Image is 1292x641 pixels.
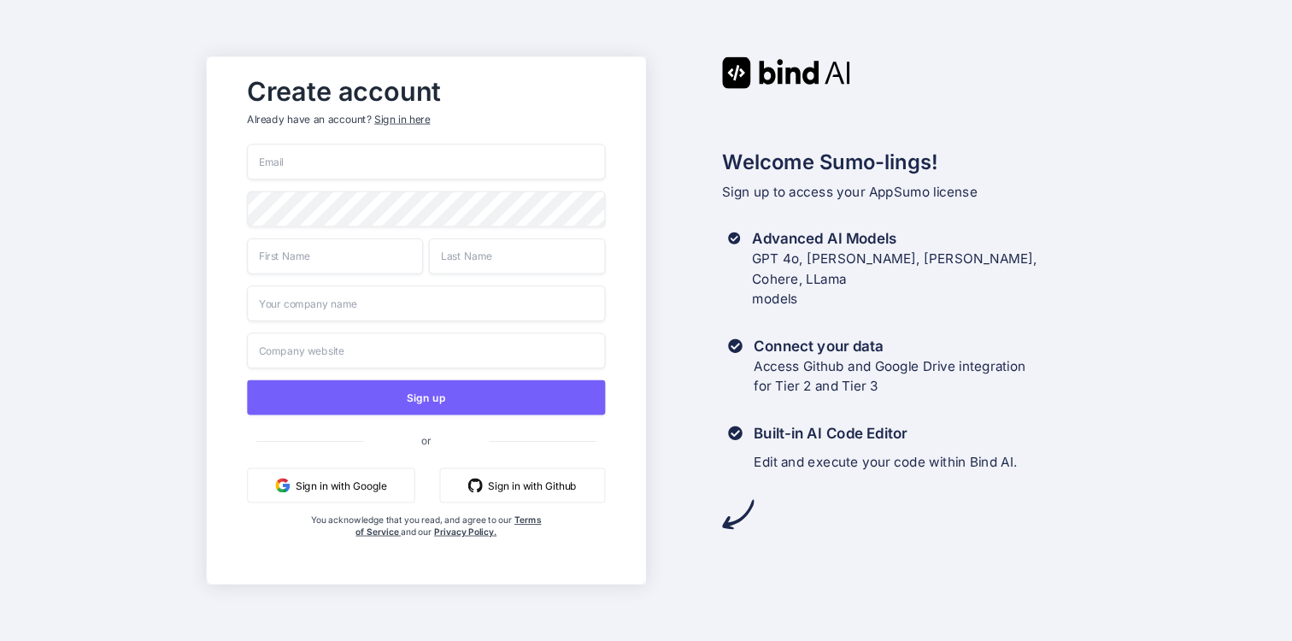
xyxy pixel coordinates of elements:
[248,144,606,179] input: Email
[248,112,606,126] p: Already have an account?
[755,336,1026,356] h3: Connect your data
[356,515,542,537] a: Terms of Service
[755,452,1018,473] p: Edit and execute your code within Bind AI.
[429,238,605,274] input: Last Name
[752,249,1085,309] p: GPT 4o, [PERSON_NAME], [PERSON_NAME], Cohere, LLama models
[248,380,606,415] button: Sign up
[248,285,606,321] input: Your company name
[752,228,1085,249] h3: Advanced AI Models
[440,468,606,503] button: Sign in with Github
[722,182,1085,203] p: Sign up to access your AppSumo license
[248,332,606,368] input: Company website
[276,478,291,492] img: google
[363,422,489,458] span: or
[755,356,1026,397] p: Access Github and Google Drive integration for Tier 2 and Tier 3
[374,112,430,126] div: Sign in here
[248,468,415,503] button: Sign in with Google
[307,515,545,573] div: You acknowledge that you read, and agree to our and our
[248,80,606,103] h2: Create account
[722,56,850,88] img: Bind AI logo
[755,423,1018,444] h3: Built-in AI Code Editor
[248,238,424,274] input: First Name
[434,526,496,538] a: Privacy Policy.
[468,478,483,492] img: github
[722,498,754,530] img: arrow
[722,147,1085,178] h2: Welcome Sumo-lings!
